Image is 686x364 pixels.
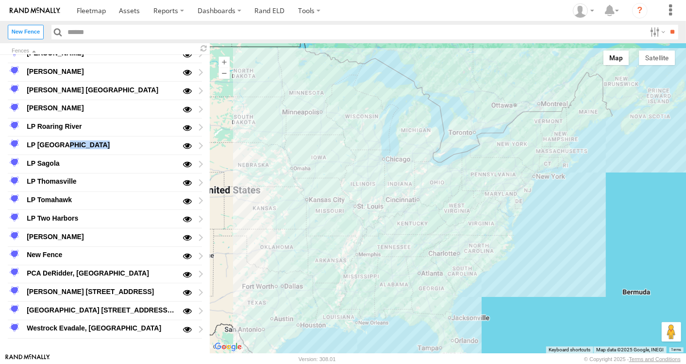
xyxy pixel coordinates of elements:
a: Open this area in Google Maps (opens a new window) [212,341,244,353]
button: Keyboard shortcuts [549,347,590,353]
img: rand-logo.svg [10,7,60,14]
label: Search Filter Options [646,25,667,39]
button: Drag Pegman onto the map to open Street View [662,322,681,342]
span: Refresh [198,44,210,53]
div: LP Tomahawk [25,194,176,206]
div: LP Thomasville [25,176,176,188]
a: Visit our Website [5,354,50,364]
div: [PERSON_NAME] [25,231,176,243]
i: ? [632,3,648,18]
div: Scott Ambler [569,3,598,18]
div: LP Two Harbors [25,212,176,224]
button: Zoom in [219,56,230,68]
button: Show street map [603,51,629,65]
div: PCA DeRidder, [GEOGRAPHIC_DATA] [25,267,176,279]
span: Map data ©2025 Google, INEGI [596,347,664,352]
div: Click to Sort [12,49,190,53]
div: LP [GEOGRAPHIC_DATA] [25,139,176,151]
a: Terms and Conditions [629,356,681,362]
div: LP Roaring River [25,121,176,132]
button: Show satellite imagery [639,51,675,65]
button: Zoom out [219,68,230,79]
div: New Fence [25,249,176,261]
div: Version: 308.01 [299,356,335,362]
div: Westrock Evadale, [GEOGRAPHIC_DATA] [25,323,176,334]
div: [PERSON_NAME] [25,66,176,77]
img: Google [212,341,244,353]
label: Create New Fence [8,25,44,39]
div: [PERSON_NAME] [STREET_ADDRESS] [25,286,176,297]
a: Terms (opens in new tab) [671,348,682,352]
div: LP Sagola [25,157,176,169]
div: [PERSON_NAME] [GEOGRAPHIC_DATA] [25,84,176,96]
div: [GEOGRAPHIC_DATA] [STREET_ADDRESS][PERSON_NAME] [25,304,176,316]
div: [PERSON_NAME] [25,103,176,114]
div: © Copyright 2025 - [584,356,681,362]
